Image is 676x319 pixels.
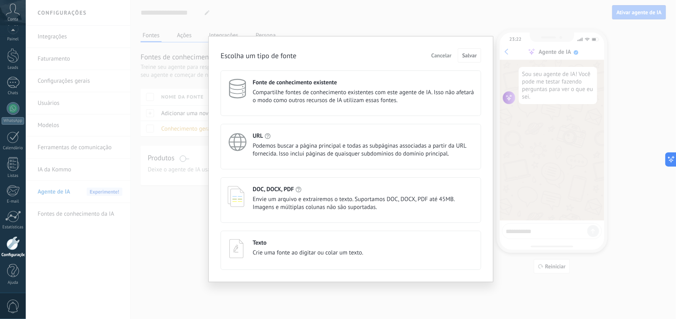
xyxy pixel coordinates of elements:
div: E-mail [2,199,25,204]
span: Envie um arquivo e extrairemos o texto. Suportamos DOC, DOCX, PDF até 45MB. Imagens e múltiplas c... [253,196,474,211]
span: Salvar [462,53,477,58]
span: Conta [8,17,18,22]
button: Salvar [458,48,481,63]
div: Leads [2,65,25,70]
h4: Texto [253,239,267,247]
h4: Fonte de conhecimento existente [253,79,337,86]
span: Podemos buscar a página principal e todas as subpáginas associadas a partir da URL fornecida. Iss... [253,142,474,158]
div: Configurações [2,253,25,258]
div: Estatísticas [2,225,25,230]
div: Calendário [2,146,25,151]
div: Chats [2,91,25,96]
div: Ajuda [2,280,25,285]
h2: Escolha um tipo de fonte [221,51,296,61]
button: Cancelar [428,49,455,61]
span: Compartilhe fontes de conhecimento existentes com este agente de IA. Isso não afetará o modo como... [253,89,474,104]
div: WhatsApp [2,117,24,125]
h4: DOC, DOCX, PDF [253,186,294,193]
span: Cancelar [431,53,451,58]
div: Listas [2,173,25,178]
div: Painel [2,37,25,42]
h4: URL [253,132,263,140]
span: Crie uma fonte ao digitar ou colar um texto. [253,249,363,257]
